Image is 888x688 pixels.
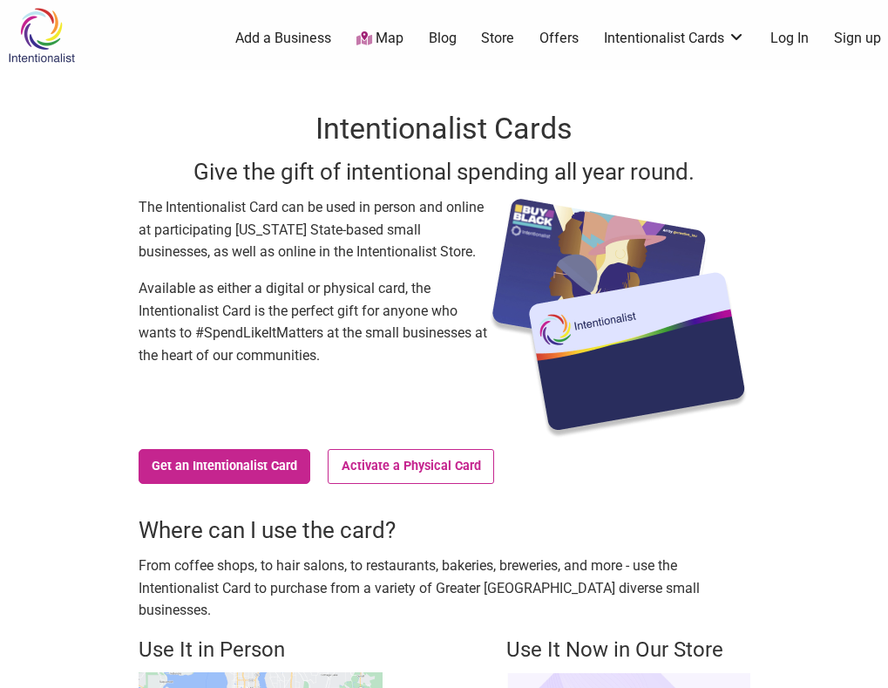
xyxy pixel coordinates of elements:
[429,29,457,48] a: Blog
[770,29,809,48] a: Log In
[328,449,494,484] a: Activate a Physical Card
[139,196,487,263] p: The Intentionalist Card can be used in person and online at participating [US_STATE] State-based ...
[487,196,750,440] img: Intentionalist Card
[235,29,331,48] a: Add a Business
[139,156,750,187] h3: Give the gift of intentional spending all year round.
[139,277,487,366] p: Available as either a digital or physical card, the Intentionalist Card is the perfect gift for a...
[139,449,311,484] a: Get an Intentionalist Card
[481,29,514,48] a: Store
[506,636,750,665] h4: Use It Now in Our Store
[356,29,403,49] a: Map
[139,108,750,150] h1: Intentionalist Cards
[834,29,881,48] a: Sign up
[139,514,750,546] h3: Where can I use the card?
[604,29,745,48] a: Intentionalist Cards
[539,29,579,48] a: Offers
[139,555,750,622] p: From coffee shops, to hair salons, to restaurants, bakeries, breweries, and more - use the Intent...
[139,636,383,665] h4: Use It in Person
